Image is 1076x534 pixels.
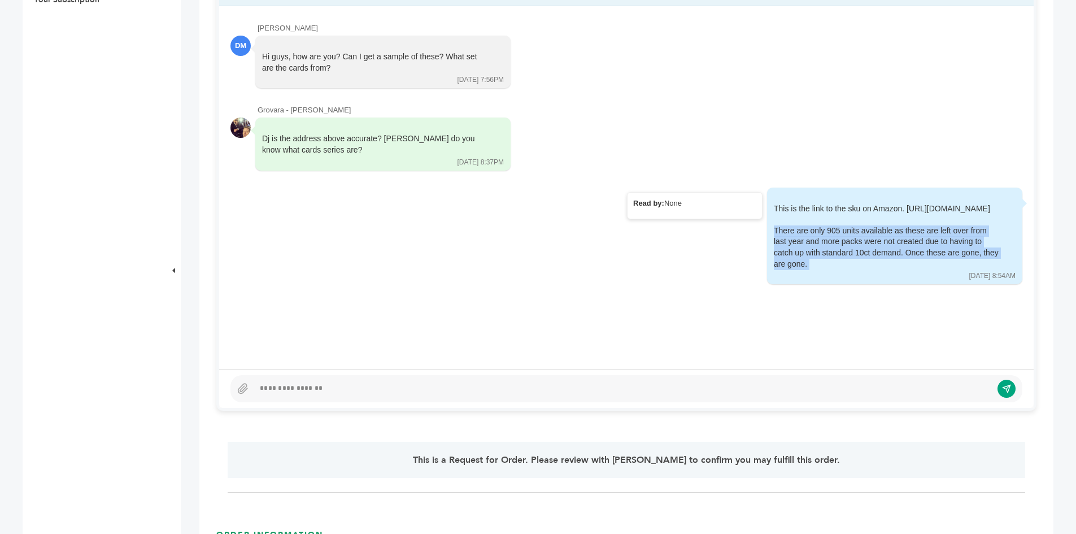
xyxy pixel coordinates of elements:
[262,51,488,73] div: Hi guys, how are you? Can I get a sample of these? What set are the cards from?
[258,105,1022,115] div: Grovara - [PERSON_NAME]
[230,36,251,56] div: DM
[458,158,504,167] div: [DATE] 8:37PM
[259,453,993,467] p: This is a Request for Order. Please review with [PERSON_NAME] to confirm you may fulfill this order.
[262,133,488,155] div: Dj is the address above accurate? [PERSON_NAME] do you know what cards series are?
[633,199,664,207] strong: Read by:
[258,23,1022,33] div: [PERSON_NAME]
[774,203,1000,270] div: This is the link to the sku on Amazon. [URL][DOMAIN_NAME]
[633,198,756,209] div: None
[969,271,1016,281] div: [DATE] 8:54AM
[774,225,1000,270] div: There are only 905 units available as these are left over from last year and more packs were not ...
[458,75,504,85] div: [DATE] 7:56PM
